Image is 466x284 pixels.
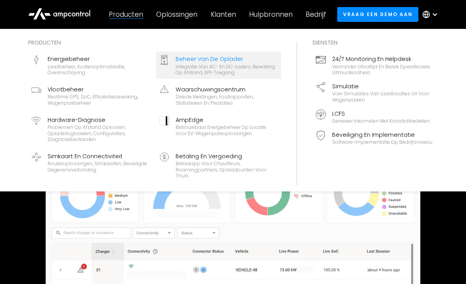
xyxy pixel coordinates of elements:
[211,10,236,19] div: Klanten
[176,64,278,76] div: Integratie van AC- en DC-laders, bewaking op afstand, API-toegang
[332,82,434,91] div: Simulatie
[28,82,153,109] a: VlootbeheerRealtime GPS, SoC, efficiëntiebewaking, wagenparkbeheer
[313,38,438,47] div: Diensten
[28,113,153,146] a: Hardware-diagnoseProblemen op afstand oplossen, opladerlogboeken, configuraties, diagnosebestanden
[48,161,150,173] div: Routeroplossingen, simkaarten, beveiligde gegevensverbinding
[156,10,197,19] div: Oplossingen
[332,118,430,124] div: Genereer inkomsten met koolstofkredieten
[48,94,150,106] div: Realtime GPS, SoC, efficiëntiebewaking, wagenparkbeheer
[332,109,430,118] div: LCFS
[332,139,432,145] div: Software-implementatie op bedrijfsniveau
[156,82,281,109] a: WaarschuwingscentrumDirecte meldingen, foutrapporten, statistieken en prestaties
[156,149,281,182] a: Betaling en vergoedingBetaalapp voor chauffeurs, roamingpartners, oplaadpunten voor thuis
[48,124,150,143] div: Problemen op afstand oplossen, opladerlogboeken, configuraties, diagnosebestanden
[249,10,293,19] div: Hulpbronnen
[313,127,438,148] a: Beveiliging en implementatieSoftware-implementatie op bedrijfsniveau
[48,85,150,94] div: Vlootbeheer
[306,10,326,19] div: Bedrijf
[176,55,278,63] div: Beheer van de oplader
[48,152,150,161] div: Simkaart en connectiviteit
[176,124,278,136] div: Betrouwbaar energiebeheer op locatie voor EV-wagenparkoplossingen
[156,52,281,79] a: Beheer van de opladerIntegratie van AC- en DC-laders, bewaking op afstand, API-toegang
[48,55,150,63] div: Energiebeheer
[176,116,278,124] div: AmpEdge
[176,152,278,161] div: Betaling en vergoeding
[109,10,143,19] div: Producten
[332,91,434,103] div: Voer simulaties van laadlocaties uit voor wagenparken
[332,130,432,139] div: Beveiliging en implementatie
[332,64,434,76] div: Verminder uitvaltijd en bereik operationele uitmuntendheid
[48,64,150,76] div: Laadbeheer, kostenoptimalisatie, overinschrijving
[28,38,281,47] div: Producten
[28,149,153,182] a: Simkaart en connectiviteitRouteroplossingen, simkaarten, beveiligde gegevensverbinding
[28,52,153,79] a: EnergiebeheerLaadbeheer, kostenoptimalisatie, overinschrijving
[337,7,419,21] a: Vraag een demo aan
[48,116,150,124] div: Hardware-diagnose
[176,85,278,94] div: Waarschuwingscentrum
[176,94,278,106] div: Directe meldingen, foutrapporten, statistieken en prestaties
[332,55,434,63] div: 24/7 monitoring en helpdesk
[313,106,438,127] a: LCFSGenereer inkomsten met koolstofkredieten
[156,113,281,146] a: AmpEdgeBetrouwbaar energiebeheer op locatie voor EV-wagenparkoplossingen
[176,161,278,179] div: Betaalapp voor chauffeurs, roamingpartners, oplaadpunten voor thuis
[313,79,438,106] a: SimulatieVoer simulaties van laadlocaties uit voor wagenparken
[313,52,438,79] a: 24/7 monitoring en helpdeskVerminder uitvaltijd en bereik operationele uitmuntendheid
